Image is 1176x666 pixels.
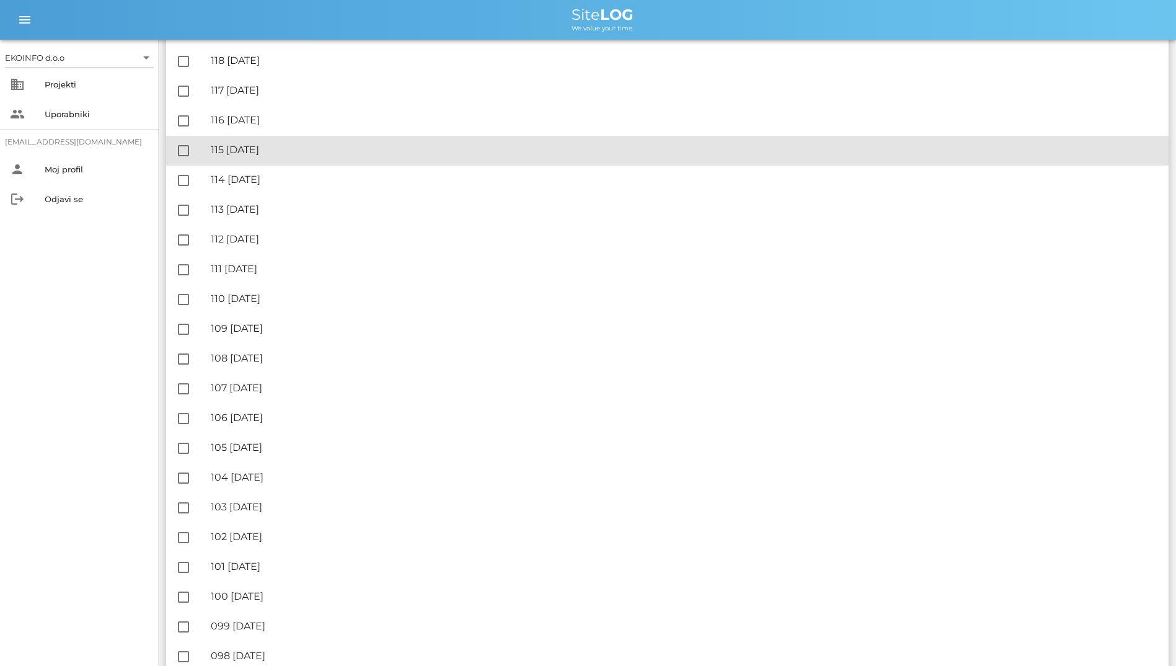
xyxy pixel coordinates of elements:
div: 102 [DATE] [211,531,1159,543]
span: We value your time. [572,24,634,32]
i: people [10,107,25,122]
div: 104 [DATE] [211,471,1159,483]
i: arrow_drop_down [139,50,154,65]
div: 116 [DATE] [211,114,1159,126]
div: 112 [DATE] [211,233,1159,245]
b: LOG [600,6,634,24]
div: 106 [DATE] [211,412,1159,424]
div: Pripomoček za klepet [999,532,1176,666]
i: person [10,162,25,177]
div: EKOINFO d.o.o [5,52,64,63]
i: logout [10,192,25,206]
div: 110 [DATE] [211,293,1159,304]
div: 109 [DATE] [211,322,1159,334]
div: Projekti [45,79,149,89]
div: 113 [DATE] [211,203,1159,215]
div: 101 [DATE] [211,561,1159,572]
div: 103 [DATE] [211,501,1159,513]
div: 108 [DATE] [211,352,1159,364]
div: Moj profil [45,164,149,174]
div: Uporabniki [45,109,149,119]
div: 117 [DATE] [211,84,1159,96]
div: 098 [DATE] [211,650,1159,662]
div: 100 [DATE] [211,590,1159,602]
div: Odjavi se [45,194,149,204]
div: 099 [DATE] [211,620,1159,632]
div: 107 [DATE] [211,382,1159,394]
span: Site [572,6,634,24]
iframe: Chat Widget [999,532,1176,666]
i: business [10,77,25,92]
div: 111 [DATE] [211,263,1159,275]
div: EKOINFO d.o.o [5,48,154,68]
div: 118 [DATE] [211,55,1159,66]
div: 105 [DATE] [211,442,1159,453]
div: 114 [DATE] [211,174,1159,185]
i: menu [17,12,32,27]
div: 115 [DATE] [211,144,1159,156]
